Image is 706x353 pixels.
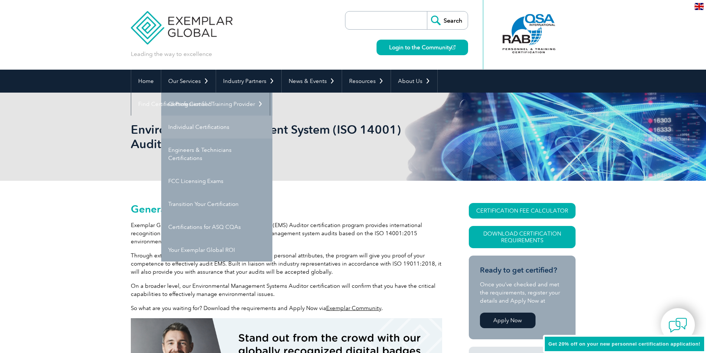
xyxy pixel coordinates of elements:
[669,316,687,334] img: contact-chat.png
[161,239,272,262] a: Your Exemplar Global ROI
[131,93,270,116] a: Find Certified Professional / Training Provider
[131,282,442,298] p: On a broader level, our Environmental Management Systems Auditor certification will confirm that ...
[131,50,212,58] p: Leading the way to excellence
[480,280,564,305] p: Once you’ve checked and met the requirements, register your details and Apply Now at
[427,11,468,29] input: Search
[161,193,272,216] a: Transition Your Certification
[469,226,576,248] a: Download Certification Requirements
[282,70,342,93] a: News & Events
[131,221,442,246] p: Exemplar Global’s Environmental Management System (EMS) Auditor certification program provides in...
[480,313,536,328] a: Apply Now
[451,45,455,49] img: open_square.png
[161,170,272,193] a: FCC Licensing Exams
[695,3,704,10] img: en
[161,216,272,239] a: Certifications for ASQ CQAs
[469,203,576,219] a: CERTIFICATION FEE CALCULATOR
[131,122,415,151] h1: Environmental Management System (ISO 14001) Auditor
[216,70,281,93] a: Industry Partners
[161,70,216,93] a: Our Services
[131,203,442,215] h2: General Overview
[131,252,442,276] p: Through extensive examination of your knowledge and personal attributes, the program will give yo...
[480,266,564,275] h3: Ready to get certified?
[391,70,437,93] a: About Us
[131,70,161,93] a: Home
[548,341,700,347] span: Get 20% off on your new personnel certification application!
[131,304,442,312] p: So what are you waiting for? Download the requirements and Apply Now via .
[377,40,468,55] a: Login to the Community
[326,305,381,312] a: Exemplar Community
[161,139,272,170] a: Engineers & Technicians Certifications
[342,70,391,93] a: Resources
[161,116,272,139] a: Individual Certifications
